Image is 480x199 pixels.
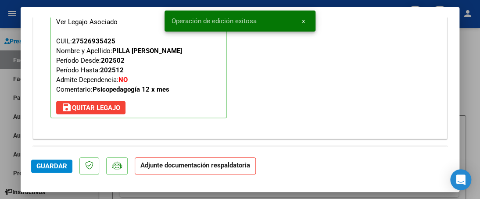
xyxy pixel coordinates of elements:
[36,162,67,170] span: Guardar
[101,57,125,64] strong: 202502
[56,17,118,27] div: Ver Legajo Asociado
[302,17,305,25] span: x
[61,102,72,113] mat-icon: save
[56,37,182,93] span: CUIL: Nombre y Apellido: Período Desde: Período Hasta: Admite Dependencia:
[72,36,115,46] div: 27526935425
[172,17,257,25] span: Operación de edición exitosa
[450,169,471,190] div: Open Intercom Messenger
[112,47,182,55] strong: PILLA [PERSON_NAME]
[50,4,227,118] p: Legajo preaprobado para Período de Prestación:
[118,76,128,84] strong: NO
[56,85,169,93] span: Comentario:
[93,85,169,93] strong: Psicopedagogía 12 x mes
[61,104,120,112] span: Quitar Legajo
[31,160,72,173] button: Guardar
[56,101,125,114] button: Quitar Legajo
[100,66,124,74] strong: 202512
[140,161,250,169] strong: Adjunte documentación respaldatoria
[33,146,447,163] mat-expansion-panel-header: DOCUMENTACIÓN RESPALDATORIA
[295,13,312,29] button: x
